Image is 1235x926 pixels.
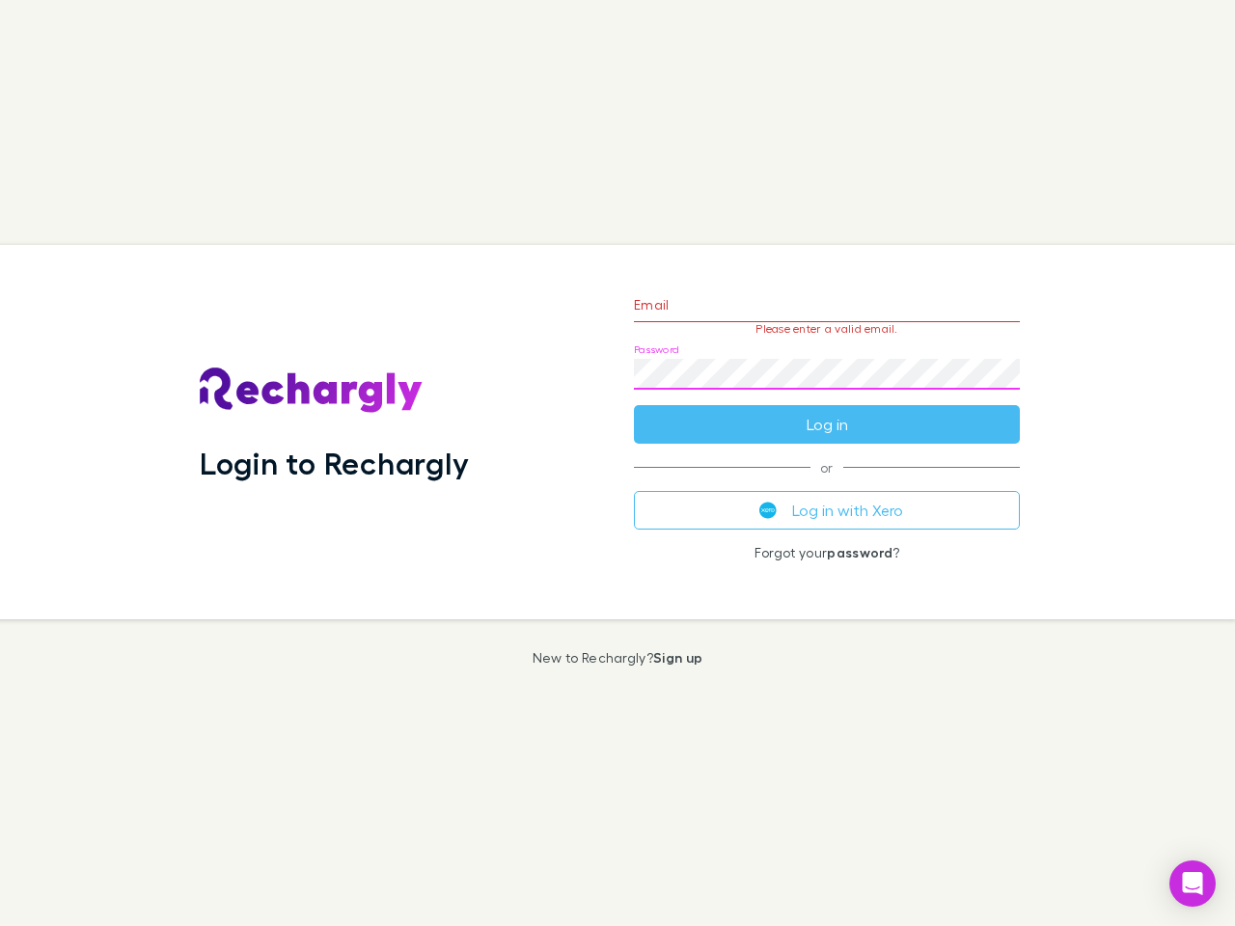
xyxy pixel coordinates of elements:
[634,342,679,357] label: Password
[634,467,1020,468] span: or
[759,502,777,519] img: Xero's logo
[653,649,702,666] a: Sign up
[634,545,1020,560] p: Forgot your ?
[533,650,703,666] p: New to Rechargly?
[827,544,892,560] a: password
[634,491,1020,530] button: Log in with Xero
[200,445,469,481] h1: Login to Rechargly
[1169,860,1216,907] div: Open Intercom Messenger
[634,405,1020,444] button: Log in
[200,368,424,414] img: Rechargly's Logo
[634,322,1020,336] p: Please enter a valid email.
